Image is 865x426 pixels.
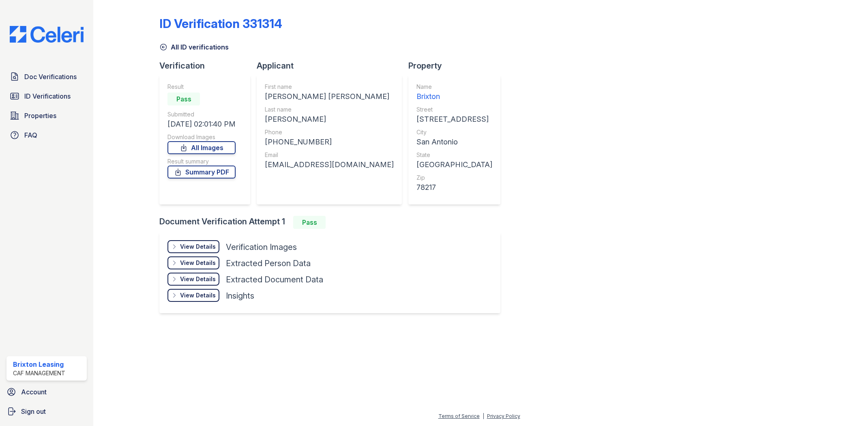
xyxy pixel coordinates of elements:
a: ID Verifications [6,88,87,104]
span: Properties [24,111,56,120]
a: Sign out [3,403,90,420]
div: [STREET_ADDRESS] [416,114,492,125]
div: View Details [180,291,216,299]
div: View Details [180,275,216,283]
div: Zip [416,174,492,182]
img: CE_Logo_Blue-a8612792a0a2168367f1c8372b55b34899dd931a85d93a1a3d3e32e68fde9ad4.png [3,26,90,43]
span: Sign out [21,407,46,416]
a: All Images [167,141,236,154]
span: Account [21,387,47,397]
div: Result summary [167,157,236,166]
div: Phone [265,128,394,136]
a: All ID verifications [159,42,229,52]
div: Insights [226,290,254,301]
div: [GEOGRAPHIC_DATA] [416,159,492,170]
a: Terms of Service [438,413,480,419]
div: View Details [180,243,216,251]
div: [DATE] 02:01:40 PM [167,118,236,130]
div: View Details [180,259,216,267]
div: First name [265,83,394,91]
div: CAF Management [13,369,65,377]
a: FAQ [6,127,87,143]
div: 78217 [416,182,492,193]
div: Verification [159,60,257,71]
div: [EMAIL_ADDRESS][DOMAIN_NAME] [265,159,394,170]
div: Extracted Person Data [226,258,311,269]
div: ID Verification 331314 [159,16,282,31]
div: Verification Images [226,241,297,253]
a: Doc Verifications [6,69,87,85]
span: FAQ [24,130,37,140]
div: Document Verification Attempt 1 [159,216,507,229]
div: Brixton Leasing [13,359,65,369]
a: Summary PDF [167,166,236,179]
div: San Antonio [416,136,492,148]
div: Pass [293,216,326,229]
div: Extracted Document Data [226,274,323,285]
div: Name [416,83,492,91]
div: State [416,151,492,159]
div: [PERSON_NAME] [PERSON_NAME] [265,91,394,102]
div: Applicant [257,60,408,71]
div: Email [265,151,394,159]
div: City [416,128,492,136]
span: ID Verifications [24,91,71,101]
div: Street [416,105,492,114]
div: Pass [167,93,200,105]
div: Download Images [167,133,236,141]
div: | [483,413,484,419]
div: [PERSON_NAME] [265,114,394,125]
span: Doc Verifications [24,72,77,82]
a: Name Brixton [416,83,492,102]
a: Privacy Policy [487,413,520,419]
div: Brixton [416,91,492,102]
div: Result [167,83,236,91]
a: Properties [6,108,87,124]
div: Submitted [167,110,236,118]
a: Account [3,384,90,400]
div: Property [408,60,507,71]
div: Last name [265,105,394,114]
div: [PHONE_NUMBER] [265,136,394,148]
